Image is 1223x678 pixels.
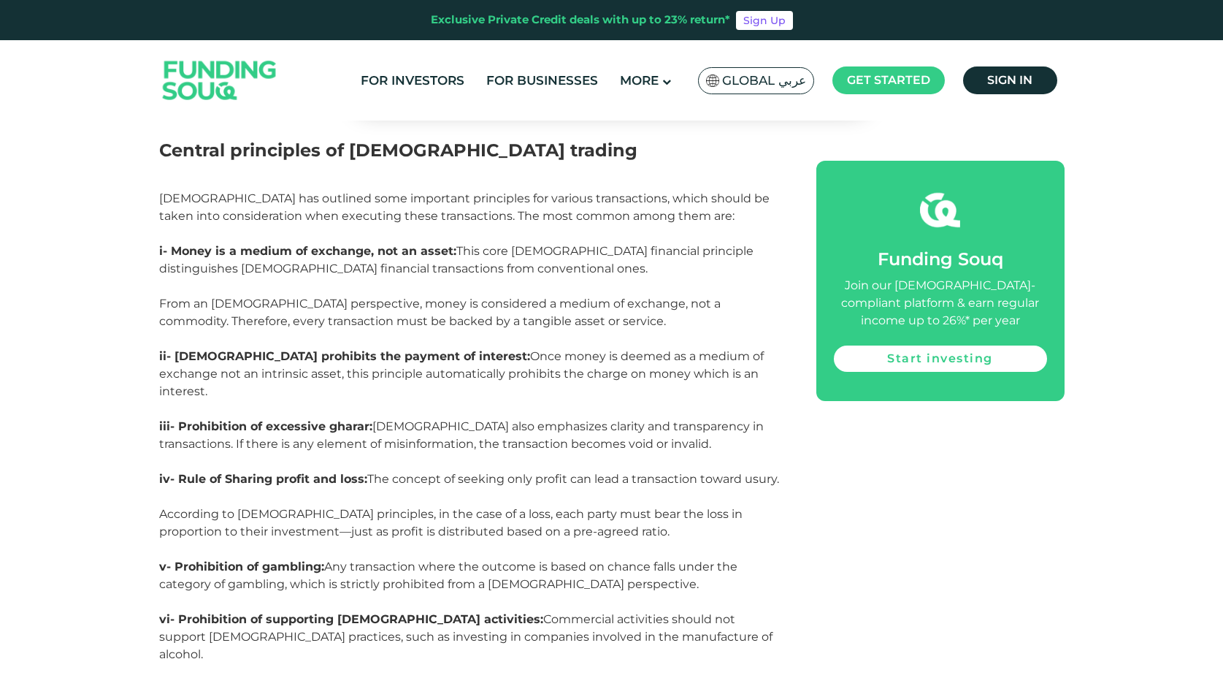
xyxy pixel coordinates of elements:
[620,73,659,88] span: More
[847,73,930,87] span: Get started
[159,349,530,363] span: ii- [DEMOGRAPHIC_DATA] prohibits the payment of interest:
[159,191,770,223] span: [DEMOGRAPHIC_DATA] has outlined some important principles for various transactions, which should ...
[483,69,602,93] a: For Businesses
[159,612,772,661] span: Commercial activities should not support [DEMOGRAPHIC_DATA] practices, such as investing in compa...
[920,190,960,230] img: fsicon
[159,472,367,486] span: iv- Rule of Sharing profit and loss:
[987,73,1032,87] span: Sign in
[159,244,754,328] span: This core [DEMOGRAPHIC_DATA] financial principle distinguishes [DEMOGRAPHIC_DATA] financial trans...
[878,248,1003,270] span: Funding Souq
[159,349,764,398] span: Once money is deemed as a medium of exchange not an intrinsic asset, this principle automatically...
[736,11,793,30] a: Sign Up
[159,560,737,591] span: Any transaction where the outcome is based on chance falls under the category of gambling, which ...
[159,612,543,626] span: vi- Prohibition of supporting [DEMOGRAPHIC_DATA] activities:
[159,419,764,451] span: [DEMOGRAPHIC_DATA] also emphasizes clarity and transparency in transactions. If there is any elem...
[148,44,291,118] img: Logo
[834,277,1047,330] div: Join our [DEMOGRAPHIC_DATA]-compliant platform & earn regular income up to 26%* per year
[159,140,637,161] span: Central principles of [DEMOGRAPHIC_DATA] trading
[706,75,719,87] img: SA Flag
[963,66,1057,94] a: Sign in
[159,244,456,258] span: i- Money is a medium of exchange, not an asset:
[357,69,468,93] a: For Investors
[159,419,372,433] span: iii- Prohibition of excessive gharar:
[722,72,806,89] span: Global عربي
[159,560,324,574] span: v- Prohibition of gambling:
[834,346,1047,372] a: Start investing
[431,12,730,28] div: Exclusive Private Credit deals with up to 23% return*
[159,472,779,538] span: The concept of seeking only profit can lead a transaction toward usury. According to [DEMOGRAPHIC...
